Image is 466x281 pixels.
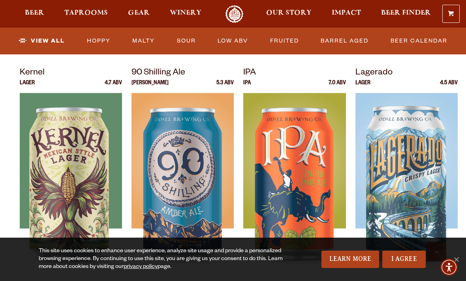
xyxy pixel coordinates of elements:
[20,80,35,93] p: Lager
[243,80,251,93] p: IPA
[216,80,234,93] p: 5.3 ABV
[261,5,317,23] a: Our Story
[376,5,436,23] a: Beer Finder
[332,10,361,16] span: Impact
[318,32,372,50] a: Barrel Aged
[267,32,302,50] a: Fruited
[355,80,370,93] p: Lager
[321,251,380,268] a: Learn More
[381,10,431,16] span: Beer Finder
[15,32,68,50] a: View All
[124,264,158,270] a: privacy policy
[20,5,49,23] a: Beer
[266,10,312,16] span: Our Story
[174,32,199,50] a: Sour
[243,66,346,80] p: IPA
[387,32,451,50] a: Beer Calendar
[20,66,122,80] p: Kernel
[128,10,150,16] span: Gear
[382,251,426,268] a: I Agree
[123,5,155,23] a: Gear
[170,10,201,16] span: Winery
[220,5,249,23] a: Odell Home
[327,5,366,23] a: Impact
[214,32,251,50] a: Low ABV
[25,10,44,16] span: Beer
[39,248,295,271] div: This site uses cookies to enhance user experience, analyze site usage and provide a personalized ...
[165,5,207,23] a: Winery
[329,80,346,93] p: 7.0 ABV
[132,80,169,93] p: [PERSON_NAME]
[132,66,234,80] p: 90 Shilling Ale
[105,80,122,93] p: 4.7 ABV
[355,66,458,80] p: Lagerado
[129,32,158,50] a: Malty
[59,5,113,23] a: Taprooms
[84,32,114,50] a: Hoppy
[64,10,108,16] span: Taprooms
[440,80,458,93] p: 4.5 ABV
[440,259,458,276] div: Accessibility Menu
